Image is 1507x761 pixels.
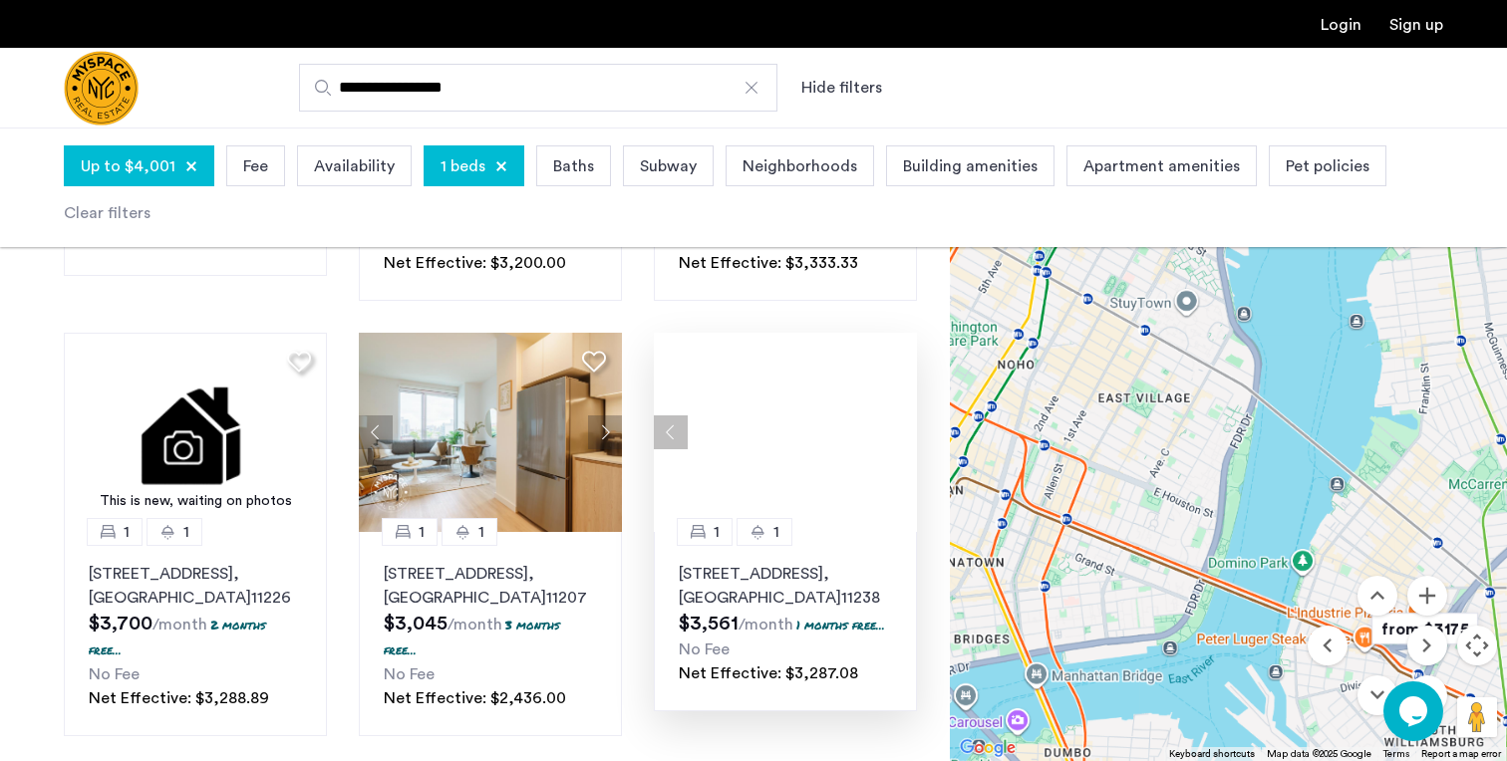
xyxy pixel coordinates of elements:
img: 1997_638519002779536303.png [359,333,622,532]
div: This is new, waiting on photos [74,491,317,512]
span: 1 [478,520,484,544]
span: Net Effective: $3,200.00 [384,255,566,271]
button: Drag Pegman onto the map to open Street View [1457,697,1497,737]
span: Availability [314,154,395,178]
button: Move down [1357,675,1397,715]
span: Baths [553,154,594,178]
div: Clear filters [64,201,151,225]
a: Open this area in Google Maps (opens a new window) [955,735,1021,761]
iframe: chat widget [1383,681,1447,741]
span: 1 [419,520,425,544]
a: 11[STREET_ADDRESS], [GEOGRAPHIC_DATA]112073 months free...No FeeNet Effective: $2,436.00 [359,532,622,736]
button: Map camera controls [1457,626,1497,665]
sub: /month [448,617,502,633]
sub: /month [739,617,793,633]
span: Apartment amenities [1083,154,1240,178]
img: logo [64,51,139,126]
sub: /month [152,617,207,633]
span: Net Effective: $3,287.08 [679,665,858,681]
span: Net Effective: $2,436.00 [384,690,566,706]
button: Move left [1308,626,1348,665]
span: $3,700 [89,614,152,634]
span: Neighborhoods [743,154,857,178]
span: Up to $4,001 [81,154,175,178]
span: No Fee [89,666,140,682]
button: Zoom out [1407,675,1447,715]
span: 1 [183,520,189,544]
span: 1 [773,520,779,544]
span: Fee [243,154,268,178]
p: 3 months free... [384,617,560,658]
button: Move up [1357,576,1397,616]
input: Apartment Search [299,64,777,112]
a: Report a map error [1421,747,1501,761]
a: Cazamio Logo [64,51,139,126]
button: Previous apartment [654,415,688,449]
span: 1 beds [441,154,485,178]
p: 1 months free... [796,617,885,634]
span: Net Effective: $3,288.89 [89,690,269,706]
img: 1.gif [64,333,327,532]
span: Subway [640,154,697,178]
span: No Fee [679,641,730,657]
a: 11[STREET_ADDRESS], [GEOGRAPHIC_DATA]112381 months free...No FeeNet Effective: $3,287.08 [654,532,917,711]
button: Previous apartment [359,415,393,449]
span: $3,561 [679,614,739,634]
span: $3,045 [384,614,448,634]
a: This is new, waiting on photos [64,333,327,532]
a: 11[STREET_ADDRESS], [GEOGRAPHIC_DATA]112262 months free...No FeeNet Effective: $3,288.89 [64,532,327,736]
button: Keyboard shortcuts [1169,747,1255,761]
a: Login [1321,17,1361,33]
a: Registration [1389,17,1443,33]
img: Google [955,735,1021,761]
button: Move right [1407,626,1447,665]
button: Next apartment [588,415,622,449]
span: Building amenities [903,154,1038,178]
button: Zoom in [1407,576,1447,616]
span: 1 [714,520,720,544]
span: No Fee [384,666,435,682]
span: Map data ©2025 Google [1267,749,1371,759]
p: [STREET_ADDRESS] 11226 [89,562,302,610]
span: Pet policies [1286,154,1369,178]
p: [STREET_ADDRESS] 11207 [384,562,597,610]
button: Show or hide filters [801,76,882,100]
a: Terms (opens in new tab) [1383,747,1409,761]
span: Net Effective: $3,333.33 [679,255,858,271]
span: 1 [124,520,130,544]
p: [STREET_ADDRESS] 11238 [679,562,892,610]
